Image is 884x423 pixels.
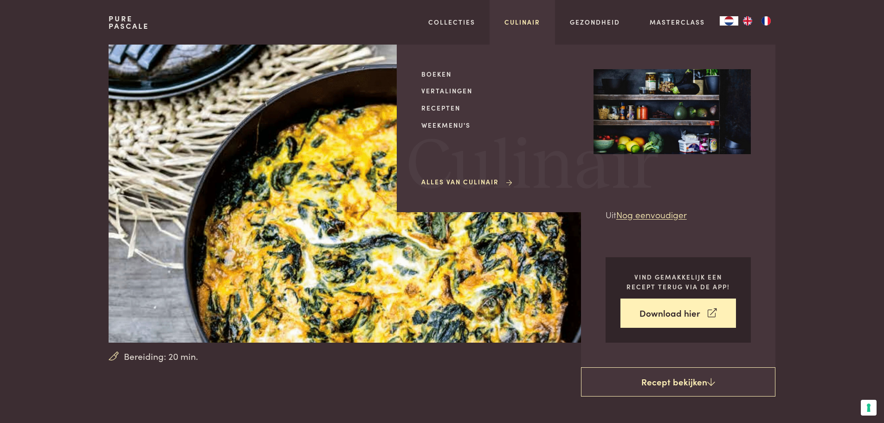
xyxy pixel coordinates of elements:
span: Bereiding: 20 min. [124,350,198,363]
a: Masterclass [650,17,705,27]
img: Spinazie met pittige ricotta en ei (keto) [109,45,605,343]
a: Culinair [504,17,540,27]
a: Nog eenvoudiger [616,208,687,221]
a: Recepten [421,103,579,113]
a: Download hier [620,299,736,328]
a: Alles van Culinair [421,177,514,187]
a: PurePascale [109,15,149,30]
a: FR [757,16,775,26]
aside: Language selected: Nederlands [720,16,775,26]
a: Weekmenu's [421,120,579,130]
a: Recept bekijken [581,367,775,397]
a: EN [738,16,757,26]
img: Culinair [594,69,751,155]
a: Gezondheid [570,17,620,27]
a: Collecties [428,17,475,27]
span: Culinair [407,131,659,202]
div: Language [720,16,738,26]
p: Uit [606,208,751,221]
button: Uw voorkeuren voor toestemming voor trackingtechnologieën [861,400,877,416]
a: Boeken [421,69,579,79]
p: Vind gemakkelijk een recept terug via de app! [620,272,736,291]
a: Vertalingen [421,86,579,96]
ul: Language list [738,16,775,26]
a: NL [720,16,738,26]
